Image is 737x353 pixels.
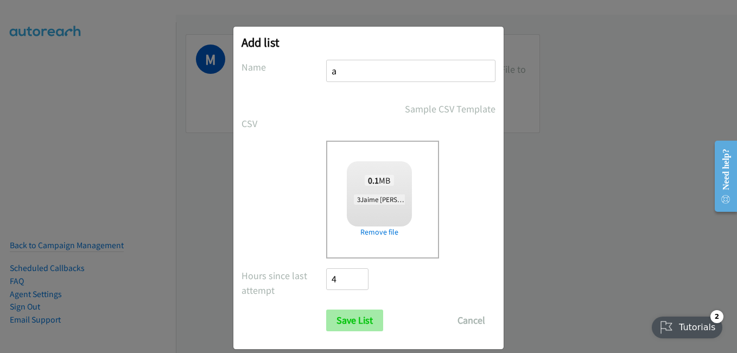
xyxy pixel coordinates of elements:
[368,175,379,186] strong: 0.1
[405,102,495,116] a: Sample CSV Template
[242,268,326,298] label: Hours since last attempt
[326,310,383,331] input: Save List
[365,175,394,186] span: MB
[354,194,606,205] span: 3Jaime [PERSON_NAME] + [PERSON_NAME] Electric Digital Q3FY25 RM AirSeT CS.csv
[706,133,737,219] iframe: Resource Center
[242,35,495,50] h2: Add list
[447,310,495,331] button: Cancel
[242,60,326,74] label: Name
[242,116,326,131] label: CSV
[347,226,412,238] a: Remove file
[645,306,729,345] iframe: Checklist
